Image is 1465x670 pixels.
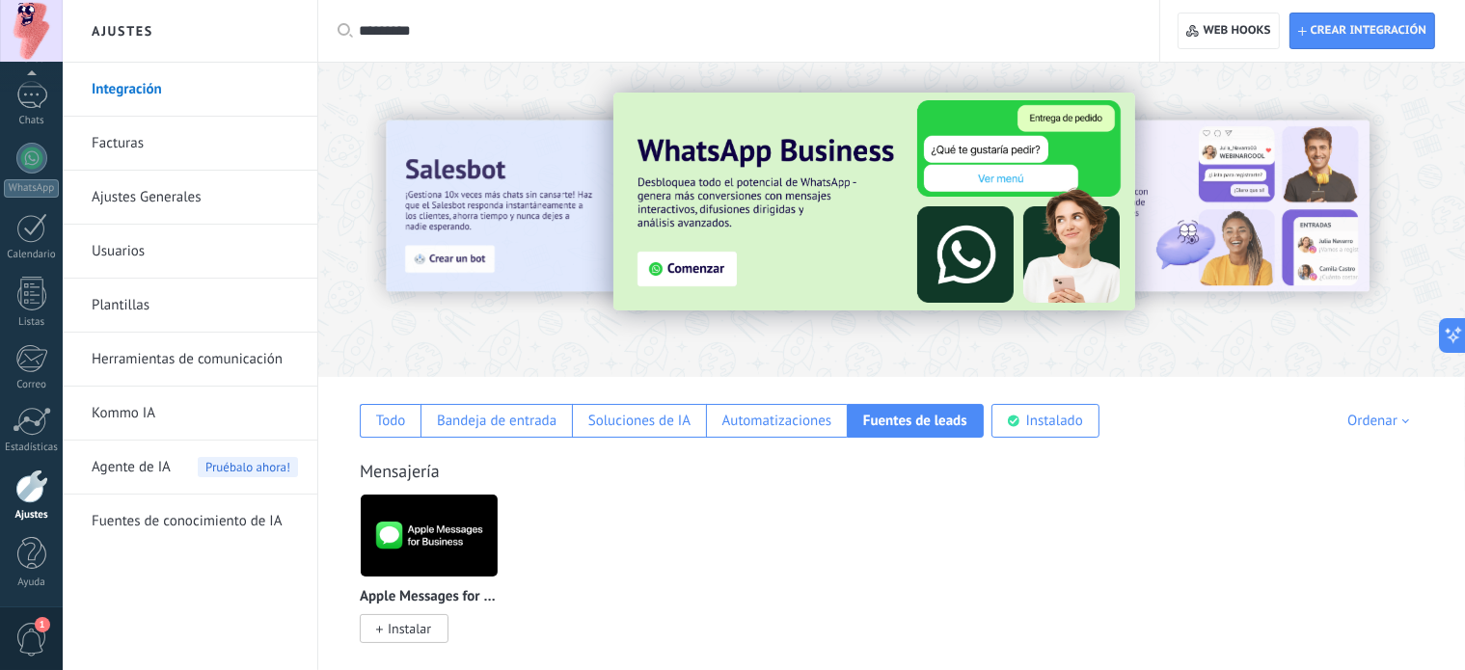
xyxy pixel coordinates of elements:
[4,316,60,329] div: Listas
[63,225,317,279] li: Usuarios
[35,617,50,632] span: 1
[4,442,60,454] div: Estadísticas
[360,460,440,482] a: Mensajería
[198,457,298,477] span: Pruébalo ahora!
[388,620,431,637] span: Instalar
[376,412,406,430] div: Todo
[92,63,298,117] a: Integración
[92,333,298,387] a: Herramientas de comunicación
[92,225,298,279] a: Usuarios
[386,121,797,292] img: Slide 2
[4,379,60,391] div: Correo
[92,387,298,441] a: Kommo IA
[63,63,317,117] li: Integración
[4,509,60,522] div: Ajustes
[1347,412,1416,430] div: Ordenar
[4,179,59,198] div: WhatsApp
[92,171,298,225] a: Ajustes Generales
[437,412,556,430] div: Bandeja de entrada
[613,93,1135,310] img: Slide 3
[63,333,317,387] li: Herramientas de comunicación
[1178,13,1279,49] button: Web hooks
[360,589,499,605] p: Apple Messages for Business
[588,412,691,430] div: Soluciones de IA
[722,412,832,430] div: Automatizaciones
[1204,23,1271,39] span: Web hooks
[1289,13,1435,49] button: Crear integración
[92,117,298,171] a: Facturas
[92,441,171,495] span: Agente de IA
[92,495,298,549] a: Fuentes de conocimiento de IA
[63,171,317,225] li: Ajustes Generales
[4,115,60,127] div: Chats
[63,441,317,495] li: Agente de IA
[1311,23,1426,39] span: Crear integración
[863,412,967,430] div: Fuentes de leads
[1026,412,1083,430] div: Instalado
[92,441,298,495] a: Agente de IA Pruébalo ahora!
[63,495,317,548] li: Fuentes de conocimiento de IA
[361,489,498,582] img: logo_main.png
[63,279,317,333] li: Plantillas
[63,117,317,171] li: Facturas
[959,121,1370,292] img: Slide 1
[92,279,298,333] a: Plantillas
[4,249,60,261] div: Calendario
[360,494,513,666] div: Apple Messages for Business
[4,576,60,589] div: Ayuda
[63,387,317,441] li: Kommo IA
